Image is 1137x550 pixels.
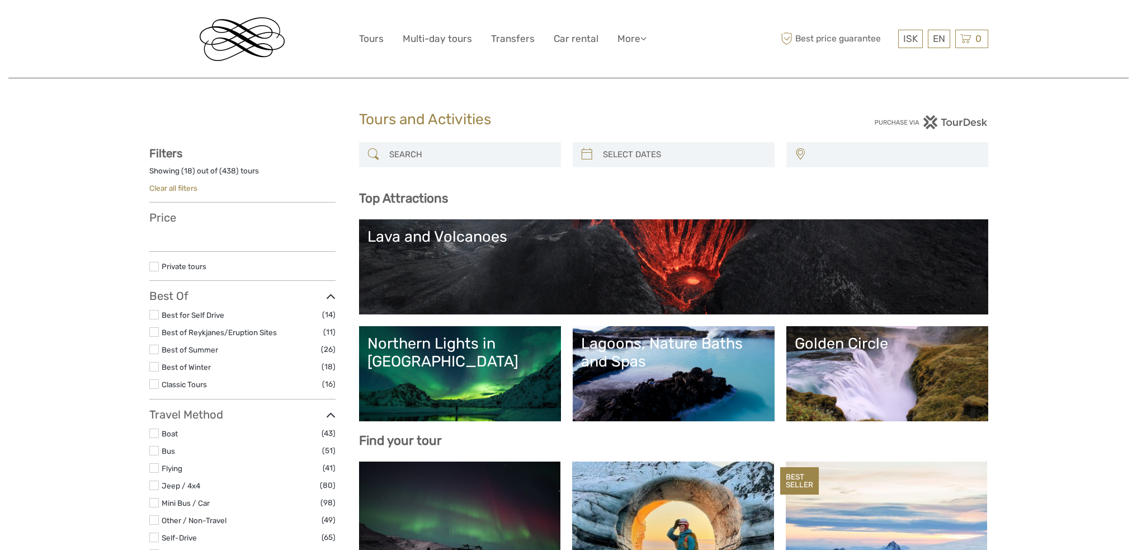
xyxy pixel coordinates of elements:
[162,481,200,490] a: Jeep / 4x4
[367,335,553,371] div: Northern Lights in [GEOGRAPHIC_DATA]
[162,464,182,473] a: Flying
[928,30,950,48] div: EN
[367,335,553,413] a: Northern Lights in [GEOGRAPHIC_DATA]
[323,462,336,474] span: (41)
[779,30,895,48] span: Best price guarantee
[367,228,980,306] a: Lava and Volcanoes
[795,335,980,413] a: Golden Circle
[367,228,980,246] div: Lava and Volcanoes
[491,31,535,47] a: Transfers
[222,166,236,176] label: 438
[322,444,336,457] span: (51)
[974,33,983,44] span: 0
[359,111,779,129] h1: Tours and Activities
[149,184,197,192] a: Clear all filters
[581,335,766,371] div: Lagoons, Nature Baths and Spas
[162,533,197,542] a: Self-Drive
[162,446,175,455] a: Bus
[385,145,555,164] input: SEARCH
[149,147,182,160] strong: Filters
[322,531,336,544] span: (65)
[322,427,336,440] span: (43)
[162,328,277,337] a: Best of Reykjanes/Eruption Sites
[581,335,766,413] a: Lagoons, Nature Baths and Spas
[322,378,336,391] span: (16)
[903,33,918,44] span: ISK
[149,408,336,421] h3: Travel Method
[322,360,336,373] span: (18)
[874,115,988,129] img: PurchaseViaTourDesk.png
[320,479,336,492] span: (80)
[598,145,769,164] input: SELECT DATES
[162,311,224,319] a: Best for Self Drive
[321,343,336,356] span: (26)
[162,363,211,372] a: Best of Winter
[149,211,336,224] h3: Price
[554,31,598,47] a: Car rental
[322,514,336,527] span: (49)
[162,345,218,354] a: Best of Summer
[403,31,472,47] a: Multi-day tours
[162,429,178,438] a: Boat
[359,31,384,47] a: Tours
[795,335,980,352] div: Golden Circle
[359,433,442,448] b: Find your tour
[162,262,206,271] a: Private tours
[200,17,285,61] img: Reykjavik Residence
[162,380,207,389] a: Classic Tours
[780,467,819,495] div: BEST SELLER
[320,496,336,509] span: (98)
[184,166,192,176] label: 18
[617,31,647,47] a: More
[149,289,336,303] h3: Best Of
[359,191,448,206] b: Top Attractions
[322,308,336,321] span: (14)
[323,326,336,339] span: (11)
[162,516,227,525] a: Other / Non-Travel
[162,499,210,507] a: Mini Bus / Car
[149,166,336,183] div: Showing ( ) out of ( ) tours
